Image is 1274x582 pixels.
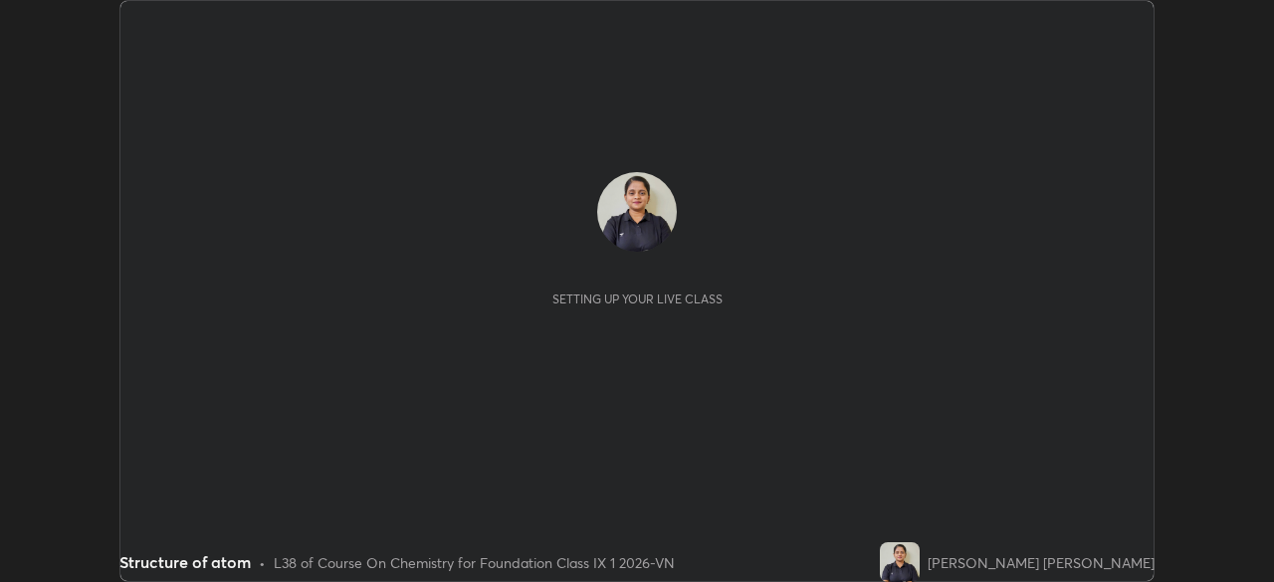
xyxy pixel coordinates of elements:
[597,172,677,252] img: 81c3a7b13da048919a43636ed7f3c882.jpg
[274,552,675,573] div: L38 of Course On Chemistry for Foundation Class IX 1 2026-VN
[259,552,266,573] div: •
[880,542,920,582] img: 81c3a7b13da048919a43636ed7f3c882.jpg
[119,550,251,574] div: Structure of atom
[552,291,723,306] div: Setting up your live class
[928,552,1155,573] div: [PERSON_NAME] [PERSON_NAME]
